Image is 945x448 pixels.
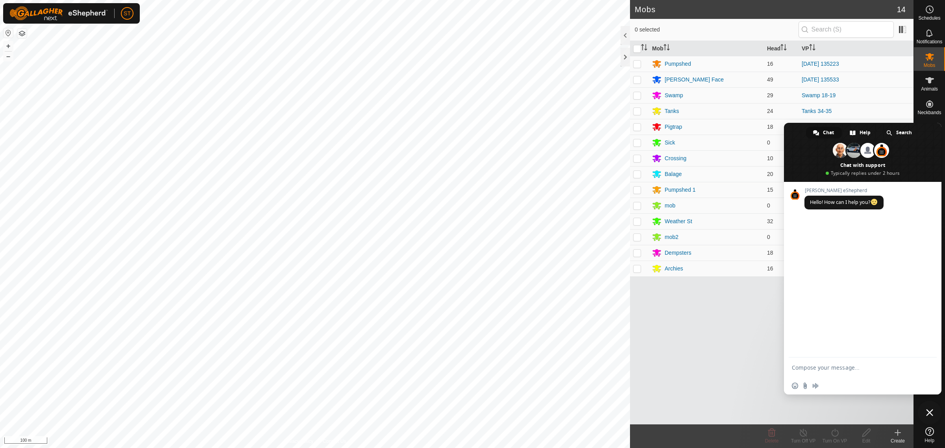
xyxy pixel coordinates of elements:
div: Close chat [918,401,941,424]
div: Balage [665,170,682,178]
th: VP [799,41,913,56]
span: Schedules [918,16,940,20]
div: Turn On VP [819,437,850,444]
span: Search [896,127,912,139]
span: Insert an emoji [792,383,798,389]
span: Mobs [924,63,935,68]
span: Audio message [812,383,819,389]
div: Tanks [665,107,679,115]
h2: Mobs [635,5,897,14]
button: Map Layers [17,29,27,38]
span: 20 [767,171,773,177]
button: – [4,52,13,61]
div: mob2 [665,233,678,241]
div: Search [879,127,920,139]
span: 0 selected [635,26,799,34]
span: 0 [767,139,770,146]
span: 15 [767,187,773,193]
span: 29 [767,92,773,98]
span: Animals [921,87,938,91]
p-sorticon: Activate to sort [663,45,670,52]
div: Pumpshed 1 [665,186,696,194]
span: 0 [767,234,770,240]
a: Swamp 18-19 [802,92,836,98]
a: [DATE] 135223 [802,61,839,67]
div: Pumpshed [665,60,691,68]
span: Help [925,438,934,443]
div: Weather St [665,217,692,226]
div: [PERSON_NAME] Face [665,76,724,84]
span: 10 [767,155,773,161]
a: [DATE] 135533 [802,76,839,83]
span: 24 [767,108,773,114]
span: 16 [767,265,773,272]
a: Contact Us [323,438,346,445]
p-sorticon: Activate to sort [780,45,787,52]
input: Search (S) [799,21,894,38]
span: Hello! How can I help you? [810,199,878,205]
span: Send a file [802,383,808,389]
span: Help [860,127,871,139]
span: [PERSON_NAME] eShepherd [804,188,884,193]
th: Head [764,41,799,56]
div: Sick [665,139,675,147]
p-sorticon: Activate to sort [641,45,647,52]
a: Privacy Policy [284,438,313,445]
span: 0 [767,202,770,209]
span: 16 [767,61,773,67]
span: Neckbands [917,110,941,115]
span: 32 [767,218,773,224]
div: Edit [850,437,882,444]
div: Help [843,127,878,139]
p-sorticon: Activate to sort [809,45,815,52]
div: Create [882,437,913,444]
a: Tanks 34-35 [802,108,832,114]
button: + [4,41,13,51]
div: mob [665,202,675,210]
span: Delete [765,438,779,444]
span: 14 [897,4,906,15]
span: Chat [823,127,834,139]
div: Chat [806,127,842,139]
div: Pigtrap [665,123,682,131]
span: ST [124,9,131,18]
button: Reset Map [4,28,13,38]
div: Turn Off VP [787,437,819,444]
a: Help [914,424,945,446]
th: Mob [649,41,764,56]
div: Crossing [665,154,686,163]
div: Archies [665,265,683,273]
div: Dempsters [665,249,691,257]
span: 49 [767,76,773,83]
span: Notifications [917,39,942,44]
span: 18 [767,124,773,130]
textarea: Compose your message... [792,364,916,371]
img: Gallagher Logo [9,6,108,20]
span: 18 [767,250,773,256]
div: Swamp [665,91,683,100]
